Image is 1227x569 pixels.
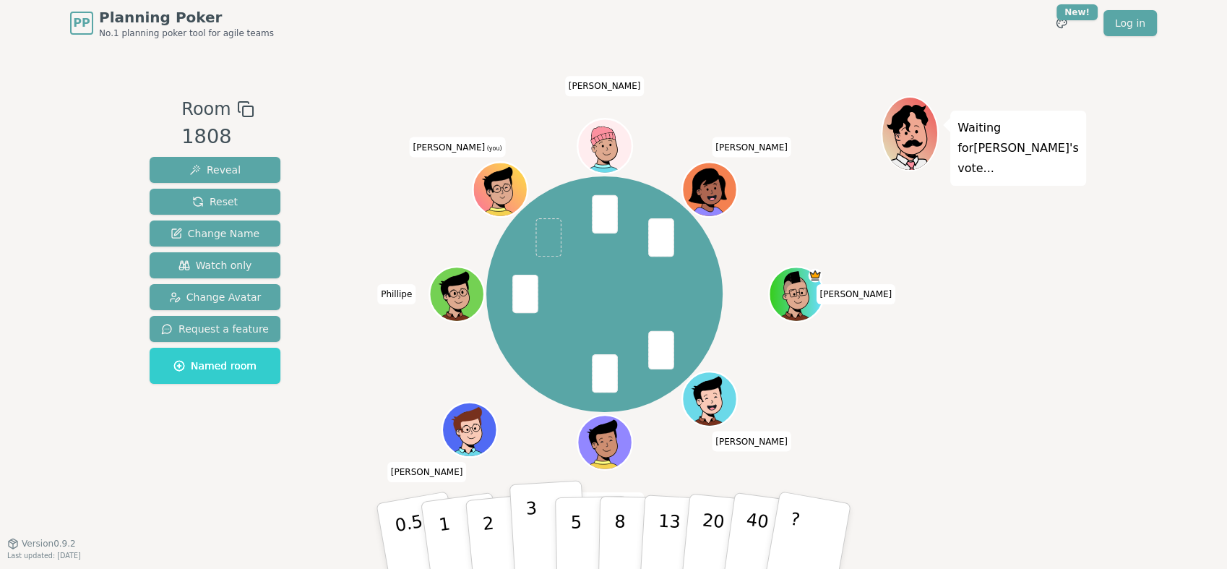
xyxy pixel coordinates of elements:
span: Click to change your name [387,462,467,482]
div: 1808 [181,122,254,152]
button: Named room [150,348,280,384]
span: Click to change your name [565,76,645,96]
span: Change Name [171,226,259,241]
span: Reset [192,194,238,209]
span: Request a feature [161,322,269,336]
button: New! [1049,10,1075,36]
span: Version 0.9.2 [22,538,76,549]
span: (you) [485,145,502,151]
button: Change Avatar [150,284,280,310]
span: Click to change your name [409,137,505,157]
a: Log in [1103,10,1157,36]
span: Toce is the host [808,268,822,282]
span: No.1 planning poker tool for agile teams [99,27,274,39]
button: Reveal [150,157,280,183]
button: Click to change your avatar [474,164,525,215]
span: Change Avatar [169,290,262,304]
span: Last updated: [DATE] [7,552,81,560]
p: Waiting for [PERSON_NAME] 's vote... [957,118,1079,179]
span: Planning Poker [99,7,274,27]
span: Click to change your name [565,492,645,513]
span: Click to change your name [377,284,416,304]
div: New! [1056,4,1098,20]
button: Change Name [150,221,280,247]
span: Watch only [178,258,252,273]
button: Version0.9.2 [7,538,76,549]
span: PP [73,14,90,32]
button: Watch only [150,252,280,278]
span: Click to change your name [712,431,791,451]
button: Reset [150,189,280,215]
span: Room [181,96,231,122]
span: Named room [173,359,257,373]
span: Click to change your name [712,137,791,157]
span: Click to change your name [816,284,895,304]
a: PPPlanning PokerNo.1 planning poker tool for agile teams [70,7,274,39]
button: Request a feature [150,316,280,342]
span: Reveal [189,163,241,177]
